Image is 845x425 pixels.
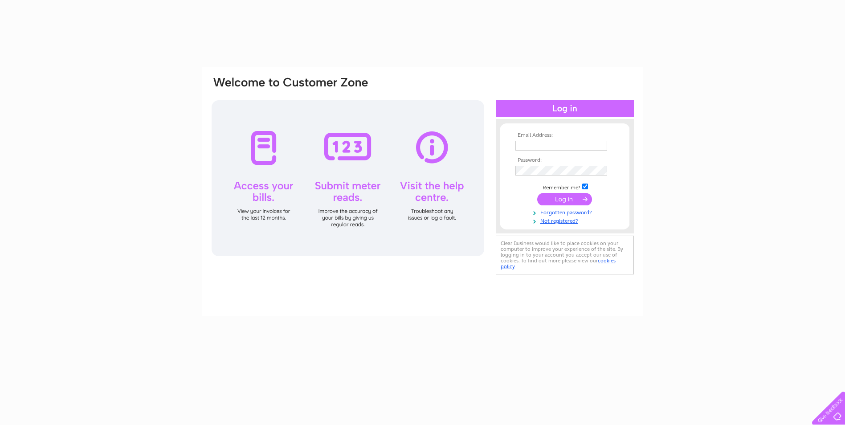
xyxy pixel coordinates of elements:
[537,193,592,205] input: Submit
[501,257,616,270] a: cookies policy
[513,132,616,139] th: Email Address:
[513,157,616,163] th: Password:
[513,182,616,191] td: Remember me?
[515,208,616,216] a: Forgotten password?
[496,236,634,274] div: Clear Business would like to place cookies on your computer to improve your experience of the sit...
[515,216,616,225] a: Not registered?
